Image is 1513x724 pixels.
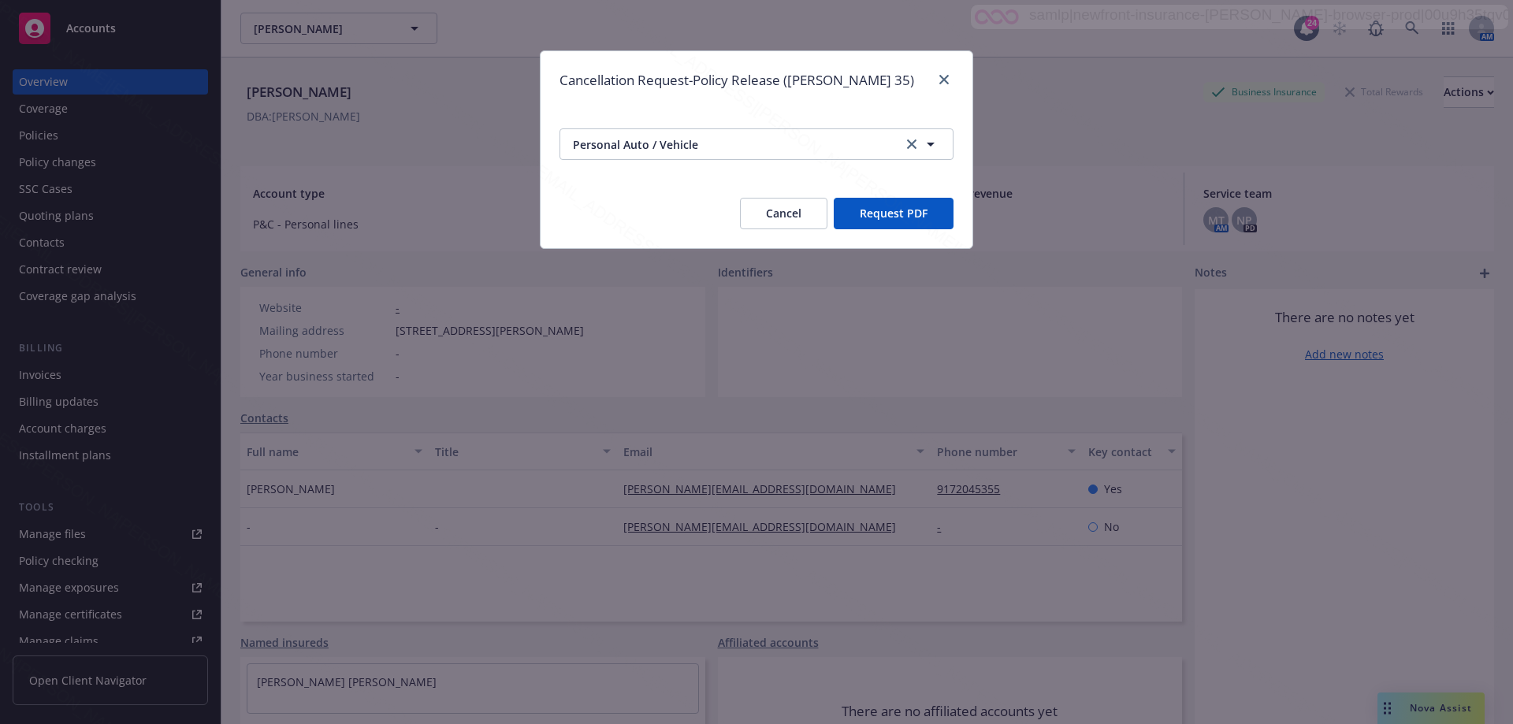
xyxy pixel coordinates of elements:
a: close [935,70,954,89]
h1: Cancellation Request-Policy Release ([PERSON_NAME] 35) [559,70,914,91]
a: clear selection [902,135,921,154]
button: Request PDF [834,198,954,229]
button: Personal Auto / Vehicleclear selection [559,128,954,160]
span: Personal Auto / Vehicle [573,136,887,153]
button: Cancel [740,198,827,229]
